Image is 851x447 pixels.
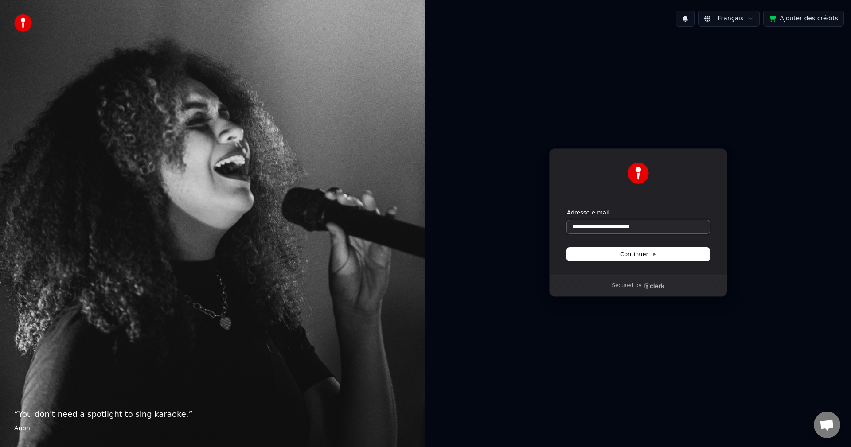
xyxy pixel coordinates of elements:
[814,412,840,438] a: Ouvrir le chat
[14,14,32,32] img: youka
[567,209,609,217] label: Adresse e-mail
[620,250,656,258] span: Continuer
[763,11,844,27] button: Ajouter des crédits
[628,163,649,184] img: Youka
[14,424,411,433] footer: Anon
[567,248,710,261] button: Continuer
[612,282,641,289] p: Secured by
[644,283,665,289] a: Clerk logo
[14,408,411,420] p: “ You don't need a spotlight to sing karaoke. ”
